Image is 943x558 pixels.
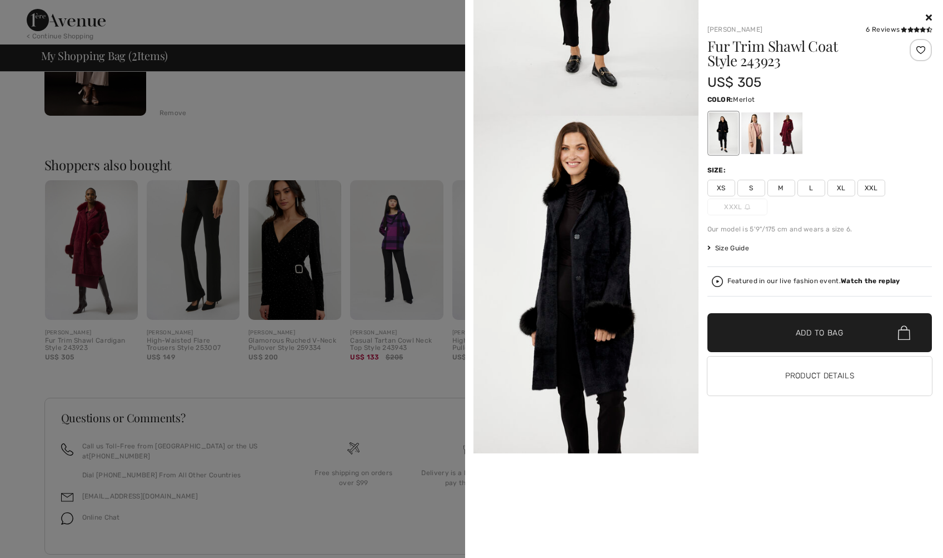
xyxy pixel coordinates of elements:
[727,278,900,285] div: Featured in our live fashion event.
[707,26,763,33] a: [PERSON_NAME]
[473,116,698,453] img: joseph-ribkoff-jackets-blazers-black_2439232_ec56_search.jpg
[898,325,910,340] img: Bag.svg
[707,39,895,68] h1: Fur Trim Shawl Coat Style 243923
[827,180,855,196] span: XL
[707,357,932,396] button: Product Details
[707,96,734,103] span: Color:
[773,112,802,154] div: Merlot
[709,112,737,154] div: Black
[737,180,765,196] span: S
[866,24,932,34] div: 6 Reviews
[712,276,723,287] img: Watch the replay
[767,180,795,196] span: M
[733,96,755,103] span: Merlot
[707,199,767,215] span: XXXL
[707,224,932,234] div: Our model is 5'9"/175 cm and wears a size 6.
[707,313,932,352] button: Add to Bag
[797,180,825,196] span: L
[707,243,749,253] span: Size Guide
[707,165,729,175] div: Size:
[707,75,762,90] span: US$ 305
[741,112,770,154] div: Rose
[707,180,735,196] span: XS
[745,204,750,210] img: ring-m.svg
[841,277,900,285] strong: Watch the replay
[26,8,48,18] span: Help
[857,180,885,196] span: XXL
[796,327,844,339] span: Add to Bag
